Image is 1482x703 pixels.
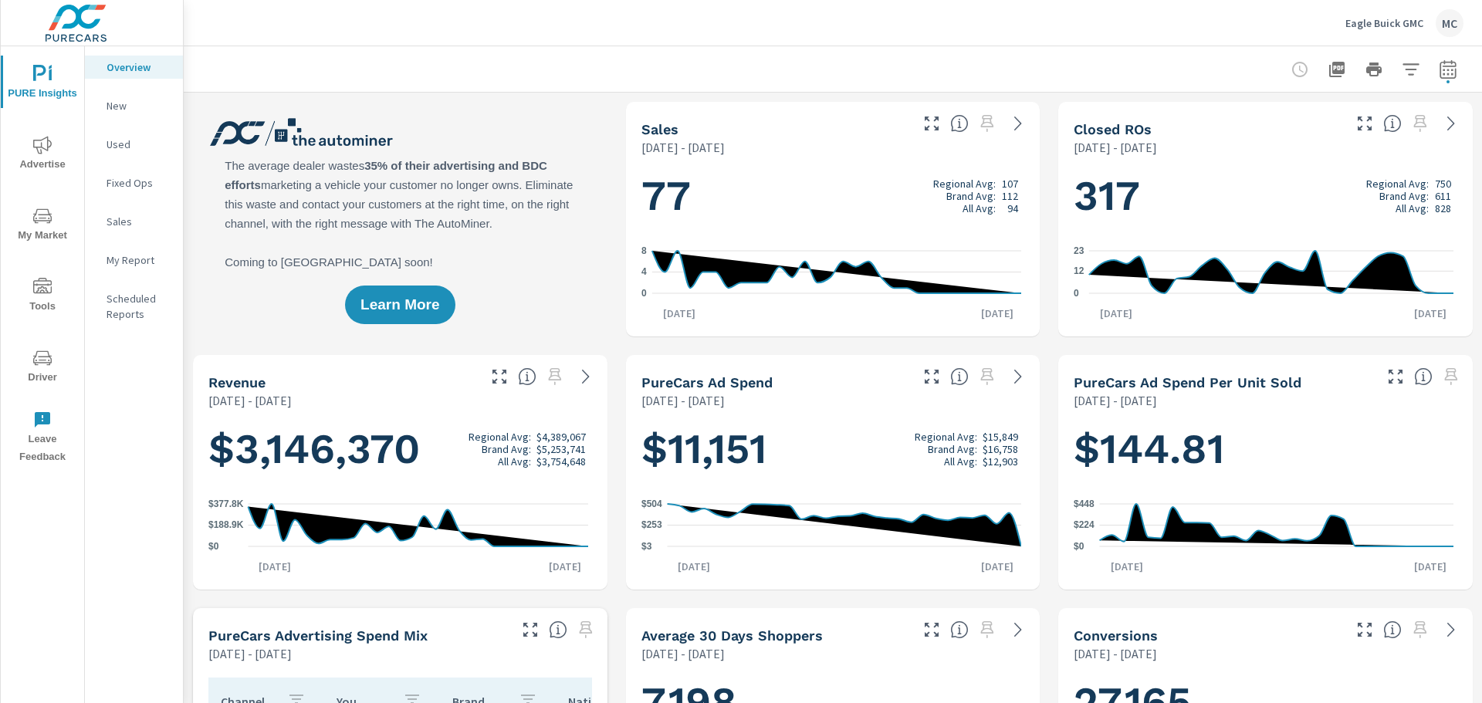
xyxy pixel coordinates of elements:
p: [DATE] [970,559,1024,574]
p: New [107,98,171,113]
p: Regional Avg: [1366,177,1429,190]
button: Make Fullscreen [919,364,944,389]
button: Make Fullscreen [1352,617,1377,642]
p: [DATE] [1403,559,1457,574]
text: 23 [1074,245,1084,256]
span: Learn More [360,298,439,312]
span: My Market [5,207,80,245]
span: Number of vehicles sold by the dealership over the selected date range. [Source: This data is sou... [950,114,969,133]
text: $3 [641,541,652,552]
text: 0 [1074,288,1079,299]
p: $3,754,648 [536,455,586,468]
button: Learn More [345,286,455,324]
p: [DATE] [970,306,1024,321]
text: $448 [1074,499,1095,509]
span: Total cost of media for all PureCars channels for the selected dealership group over the selected... [950,367,969,386]
text: $504 [641,499,662,509]
span: Tools [5,278,80,316]
div: Sales [85,210,183,233]
p: [DATE] - [DATE] [641,391,725,410]
p: [DATE] - [DATE] [641,644,725,663]
p: Fixed Ops [107,175,171,191]
button: Make Fullscreen [919,617,944,642]
span: Advertise [5,136,80,174]
p: $16,758 [983,443,1018,455]
p: [DATE] [1100,559,1154,574]
p: [DATE] - [DATE] [1074,138,1157,157]
span: Select a preset date range to save this widget [543,364,567,389]
div: Fixed Ops [85,171,183,194]
p: $4,389,067 [536,431,586,443]
h5: PureCars Advertising Spend Mix [208,627,428,644]
p: Scheduled Reports [107,291,171,322]
button: Make Fullscreen [919,111,944,136]
p: My Report [107,252,171,268]
p: [DATE] [1089,306,1143,321]
p: 94 [1007,202,1018,215]
p: 107 [1002,177,1018,190]
span: Select a preset date range to save this widget [975,364,1000,389]
button: Make Fullscreen [1383,364,1408,389]
button: "Export Report to PDF" [1321,54,1352,85]
p: All Avg: [963,202,996,215]
text: $253 [641,520,662,531]
p: [DATE] - [DATE] [208,391,292,410]
span: The number of dealer-specified goals completed by a visitor. [Source: This data is provided by th... [1383,620,1402,639]
h5: Sales [641,121,678,137]
text: $0 [208,541,219,552]
span: This table looks at how you compare to the amount of budget you spend per channel as opposed to y... [549,620,567,639]
span: Total sales revenue over the selected date range. [Source: This data is sourced from the dealer’s... [518,367,536,386]
p: 611 [1435,190,1451,202]
h5: PureCars Ad Spend [641,374,773,390]
p: Brand Avg: [946,190,996,202]
p: Brand Avg: [928,443,977,455]
p: Used [107,137,171,152]
text: $0 [1074,541,1084,552]
p: [DATE] - [DATE] [1074,644,1157,663]
p: [DATE] - [DATE] [1074,391,1157,410]
a: See more details in report [1006,364,1030,389]
h1: 317 [1074,170,1457,222]
p: $5,253,741 [536,443,586,455]
p: [DATE] - [DATE] [641,138,725,157]
div: MC [1436,9,1463,37]
span: Select a preset date range to save this widget [1439,364,1463,389]
p: [DATE] [652,306,706,321]
text: 12 [1074,265,1084,276]
p: Regional Avg: [469,431,531,443]
span: Select a preset date range to save this widget [1408,617,1433,642]
button: Make Fullscreen [1352,111,1377,136]
p: Sales [107,214,171,229]
a: See more details in report [1439,111,1463,136]
p: [DATE] - [DATE] [208,644,292,663]
h1: $144.81 [1074,423,1457,475]
button: Make Fullscreen [518,617,543,642]
button: Select Date Range [1433,54,1463,85]
button: Make Fullscreen [487,364,512,389]
div: Overview [85,56,183,79]
p: Regional Avg: [915,431,977,443]
div: My Report [85,248,183,272]
span: Select a preset date range to save this widget [574,617,598,642]
text: 0 [641,288,647,299]
p: All Avg: [1396,202,1429,215]
a: See more details in report [1006,617,1030,642]
a: See more details in report [1439,617,1463,642]
p: All Avg: [498,455,531,468]
div: New [85,94,183,117]
p: 112 [1002,190,1018,202]
h1: $3,146,370 [208,423,592,475]
p: All Avg: [944,455,977,468]
p: 750 [1435,177,1451,190]
p: [DATE] [667,559,721,574]
p: [DATE] [538,559,592,574]
h1: 77 [641,170,1025,222]
h5: Closed ROs [1074,121,1152,137]
h1: $11,151 [641,423,1025,475]
div: Used [85,133,183,156]
text: 8 [641,245,647,256]
h5: Revenue [208,374,266,390]
p: [DATE] [248,559,302,574]
a: See more details in report [574,364,598,389]
p: Brand Avg: [482,443,531,455]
